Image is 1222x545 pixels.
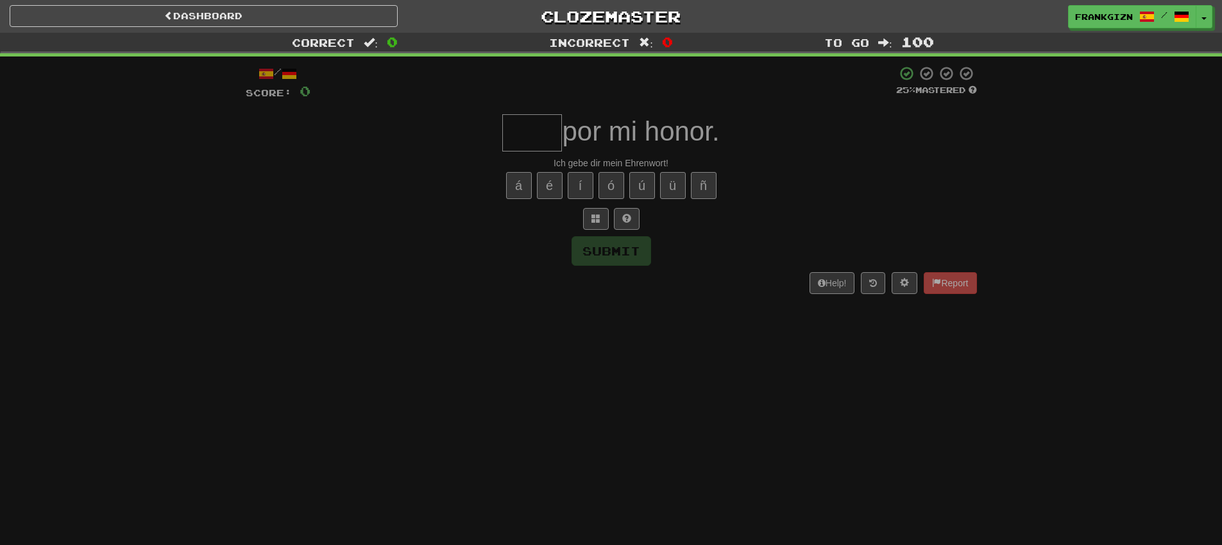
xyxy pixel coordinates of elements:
[572,236,651,266] button: Submit
[300,83,310,99] span: 0
[387,34,398,49] span: 0
[878,37,892,48] span: :
[537,172,563,199] button: é
[10,5,398,27] a: Dashboard
[1068,5,1196,28] a: frankgizn /
[924,272,976,294] button: Report
[417,5,805,28] a: Clozemaster
[824,36,869,49] span: To go
[629,172,655,199] button: ú
[246,87,292,98] span: Score:
[896,85,915,95] span: 25 %
[660,172,686,199] button: ü
[1075,11,1133,22] span: frankgizn
[901,34,934,49] span: 100
[896,85,977,96] div: Mastered
[246,65,310,82] div: /
[1161,10,1167,19] span: /
[364,37,378,48] span: :
[562,116,719,146] span: por mi honor.
[568,172,593,199] button: í
[598,172,624,199] button: ó
[614,208,640,230] button: Single letter hint - you only get 1 per sentence and score half the points! alt+h
[549,36,630,49] span: Incorrect
[639,37,653,48] span: :
[861,272,885,294] button: Round history (alt+y)
[691,172,717,199] button: ñ
[662,34,673,49] span: 0
[506,172,532,199] button: á
[292,36,355,49] span: Correct
[246,157,977,169] div: Ich gebe dir mein Ehrenwort!
[810,272,855,294] button: Help!
[583,208,609,230] button: Switch sentence to multiple choice alt+p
